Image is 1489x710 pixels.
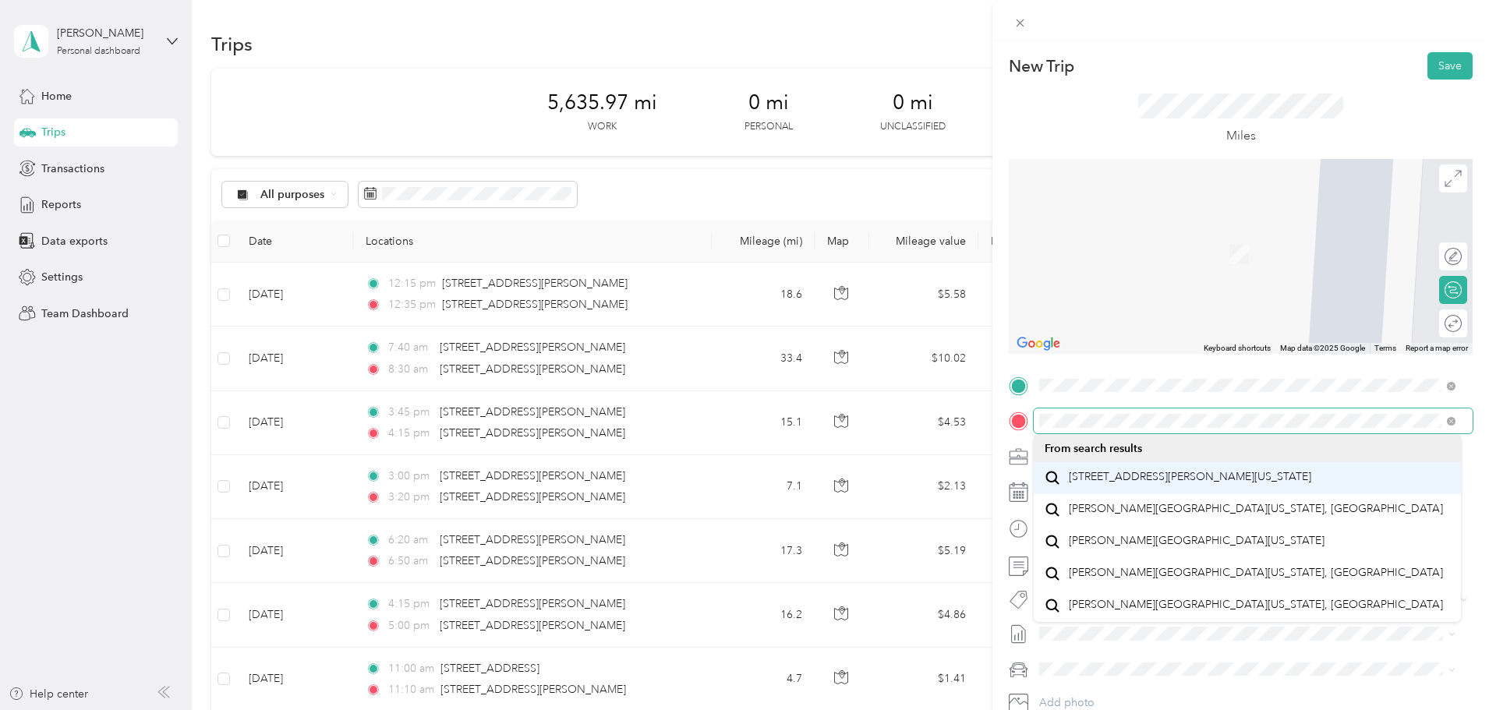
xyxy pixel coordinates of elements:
span: [PERSON_NAME][GEOGRAPHIC_DATA][US_STATE], [GEOGRAPHIC_DATA] [1069,598,1443,612]
p: Miles [1226,126,1256,146]
button: Keyboard shortcuts [1204,343,1271,354]
a: Open this area in Google Maps (opens a new window) [1013,334,1064,354]
span: Map data ©2025 Google [1280,344,1365,352]
span: From search results [1045,442,1142,455]
img: Google [1013,334,1064,354]
span: [STREET_ADDRESS][PERSON_NAME][US_STATE] [1069,470,1311,484]
a: Terms (opens in new tab) [1374,344,1396,352]
iframe: Everlance-gr Chat Button Frame [1402,623,1489,710]
button: Save [1427,52,1473,79]
span: [PERSON_NAME][GEOGRAPHIC_DATA][US_STATE], [GEOGRAPHIC_DATA] [1069,502,1443,516]
span: [PERSON_NAME][GEOGRAPHIC_DATA][US_STATE] [1069,534,1325,548]
p: New Trip [1009,55,1074,77]
span: [PERSON_NAME][GEOGRAPHIC_DATA][US_STATE], [GEOGRAPHIC_DATA] [1069,566,1443,580]
a: Report a map error [1406,344,1468,352]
